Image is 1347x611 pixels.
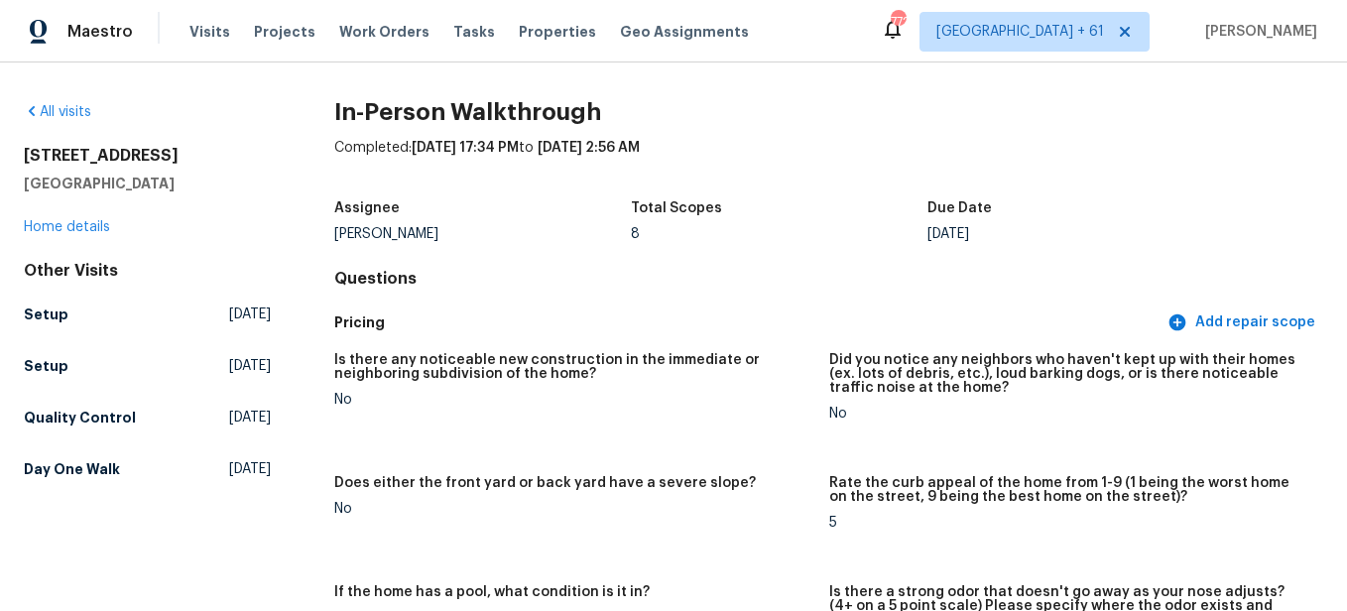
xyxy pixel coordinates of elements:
span: [DATE] [229,305,271,324]
div: 8 [631,227,927,241]
h5: Did you notice any neighbors who haven't kept up with their homes (ex. lots of debris, etc.), lou... [829,353,1307,395]
div: No [334,393,812,407]
a: Setup[DATE] [24,348,271,384]
h5: Pricing [334,312,1163,333]
a: Home details [24,220,110,234]
span: [DATE] [229,459,271,479]
div: [PERSON_NAME] [334,227,631,241]
h5: Total Scopes [631,201,722,215]
h5: Is there any noticeable new construction in the immediate or neighboring subdivision of the home? [334,353,812,381]
h5: Rate the curb appeal of the home from 1-9 (1 being the worst home on the street, 9 being the best... [829,476,1307,504]
div: Other Visits [24,261,271,281]
button: Add repair scope [1163,305,1323,341]
span: Tasks [453,25,495,39]
a: All visits [24,105,91,119]
span: Visits [189,22,230,42]
h5: Does either the front yard or back yard have a severe slope? [334,476,756,490]
h2: [STREET_ADDRESS] [24,146,271,166]
div: Completed: to [334,138,1323,189]
h2: In-Person Walkthrough [334,102,1323,122]
span: Maestro [67,22,133,42]
h5: Due Date [927,201,992,215]
span: Geo Assignments [620,22,749,42]
div: 772 [891,12,905,32]
div: No [334,502,812,516]
h5: [GEOGRAPHIC_DATA] [24,174,271,193]
span: Work Orders [339,22,429,42]
span: Add repair scope [1171,310,1315,335]
span: [GEOGRAPHIC_DATA] + 61 [936,22,1104,42]
a: Quality Control[DATE] [24,400,271,435]
h5: Quality Control [24,408,136,428]
span: [DATE] [229,408,271,428]
span: [DATE] 2:56 AM [538,141,640,155]
h5: Day One Walk [24,459,120,479]
h5: Setup [24,305,68,324]
span: [DATE] 17:34 PM [412,141,519,155]
h5: If the home has a pool, what condition is it in? [334,585,650,599]
h5: Setup [24,356,68,376]
h5: Assignee [334,201,400,215]
div: [DATE] [927,227,1224,241]
span: [PERSON_NAME] [1197,22,1317,42]
div: 5 [829,516,1307,530]
span: [DATE] [229,356,271,376]
div: No [829,407,1307,421]
h4: Questions [334,269,1323,289]
span: Projects [254,22,315,42]
a: Day One Walk[DATE] [24,451,271,487]
span: Properties [519,22,596,42]
a: Setup[DATE] [24,297,271,332]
